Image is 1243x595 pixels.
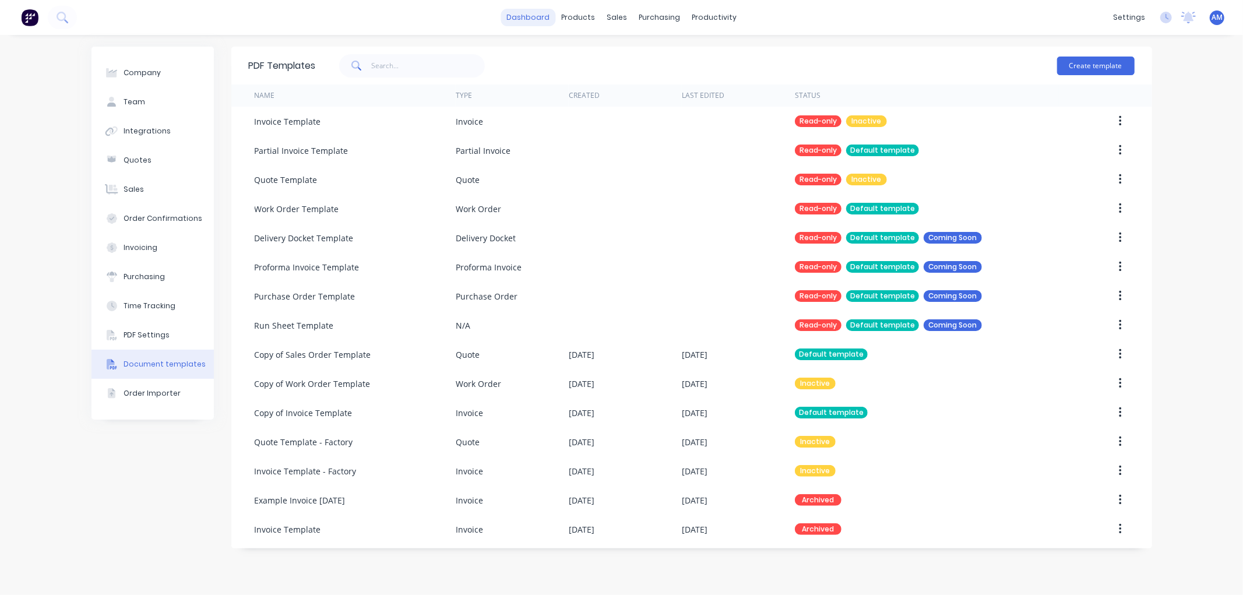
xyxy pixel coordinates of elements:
div: Default template [846,232,919,244]
div: Inactive [846,174,887,185]
div: Invoice [456,115,483,128]
div: [DATE] [682,378,707,390]
div: [DATE] [682,494,707,506]
button: Create template [1057,57,1135,75]
button: Invoicing [91,233,214,262]
div: Invoice [456,407,483,419]
div: Read-only [795,115,841,127]
div: Purchase Order [456,290,517,302]
div: Coming Soon [924,290,982,302]
div: Read-only [795,261,841,273]
div: Time Tracking [124,301,175,311]
div: Default template [846,145,919,156]
div: Quote Template - Factory [255,436,353,448]
div: productivity [686,9,742,26]
div: Inactive [795,436,836,448]
div: Document templates [124,359,206,369]
div: Partial Invoice Template [255,145,348,157]
div: [DATE] [682,407,707,419]
div: Default template [846,261,919,273]
div: Sales [124,184,144,195]
div: Read-only [795,145,841,156]
div: Default template [846,290,919,302]
button: Order Confirmations [91,204,214,233]
div: Quote Template [255,174,318,186]
div: PDF Templates [249,59,316,73]
div: Purchase Order Template [255,290,355,302]
button: Time Tracking [91,291,214,321]
button: Purchasing [91,262,214,291]
div: [DATE] [682,348,707,361]
button: Quotes [91,146,214,175]
div: Invoice [456,494,483,506]
div: Proforma Invoice Template [255,261,360,273]
div: Invoice Template [255,115,321,128]
div: Read-only [795,174,841,185]
div: Inactive [795,465,836,477]
div: Copy of Sales Order Template [255,348,371,361]
div: [DATE] [569,494,594,506]
div: Last Edited [682,90,724,101]
div: N/A [456,319,470,332]
div: Archived [795,523,841,535]
div: Order Confirmations [124,213,202,224]
button: Order Importer [91,379,214,408]
div: Invoice Template [255,523,321,536]
div: Team [124,97,145,107]
div: Invoicing [124,242,157,253]
div: Proforma Invoice [456,261,522,273]
div: [DATE] [569,407,594,419]
div: Quote [456,348,480,361]
div: Quote [456,436,480,448]
div: Default template [846,203,919,214]
div: sales [601,9,633,26]
div: Run Sheet Template [255,319,334,332]
div: Read-only [795,232,841,244]
div: Invoice [456,523,483,536]
div: Name [255,90,275,101]
div: Work Order Template [255,203,339,215]
div: [DATE] [569,465,594,477]
div: [DATE] [569,378,594,390]
div: Partial Invoice [456,145,510,157]
div: Read-only [795,203,841,214]
div: Order Importer [124,388,181,399]
button: Team [91,87,214,117]
div: Read-only [795,319,841,331]
button: PDF Settings [91,321,214,350]
div: Type [456,90,472,101]
div: Default template [795,407,868,418]
div: Copy of Work Order Template [255,378,371,390]
button: Company [91,58,214,87]
div: [DATE] [682,436,707,448]
div: Work Order [456,203,501,215]
div: [DATE] [569,436,594,448]
div: products [555,9,601,26]
div: Work Order [456,378,501,390]
div: Coming Soon [924,319,982,331]
div: Default template [795,348,868,360]
div: Delivery Docket [456,232,516,244]
span: AM [1212,12,1223,23]
div: settings [1107,9,1151,26]
div: [DATE] [682,465,707,477]
input: Search... [371,54,485,78]
div: Example Invoice [DATE] [255,494,346,506]
div: Quotes [124,155,152,166]
div: [DATE] [569,348,594,361]
button: Document templates [91,350,214,379]
div: Archived [795,494,841,506]
div: Invoice [456,465,483,477]
div: Status [795,90,821,101]
div: [DATE] [682,523,707,536]
div: PDF Settings [124,330,170,340]
div: Default template [846,319,919,331]
button: Sales [91,175,214,204]
div: Inactive [846,115,887,127]
div: Purchasing [124,272,165,282]
div: Created [569,90,600,101]
img: Factory [21,9,38,26]
div: Integrations [124,126,171,136]
div: Invoice Template - Factory [255,465,357,477]
div: Coming Soon [924,232,982,244]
